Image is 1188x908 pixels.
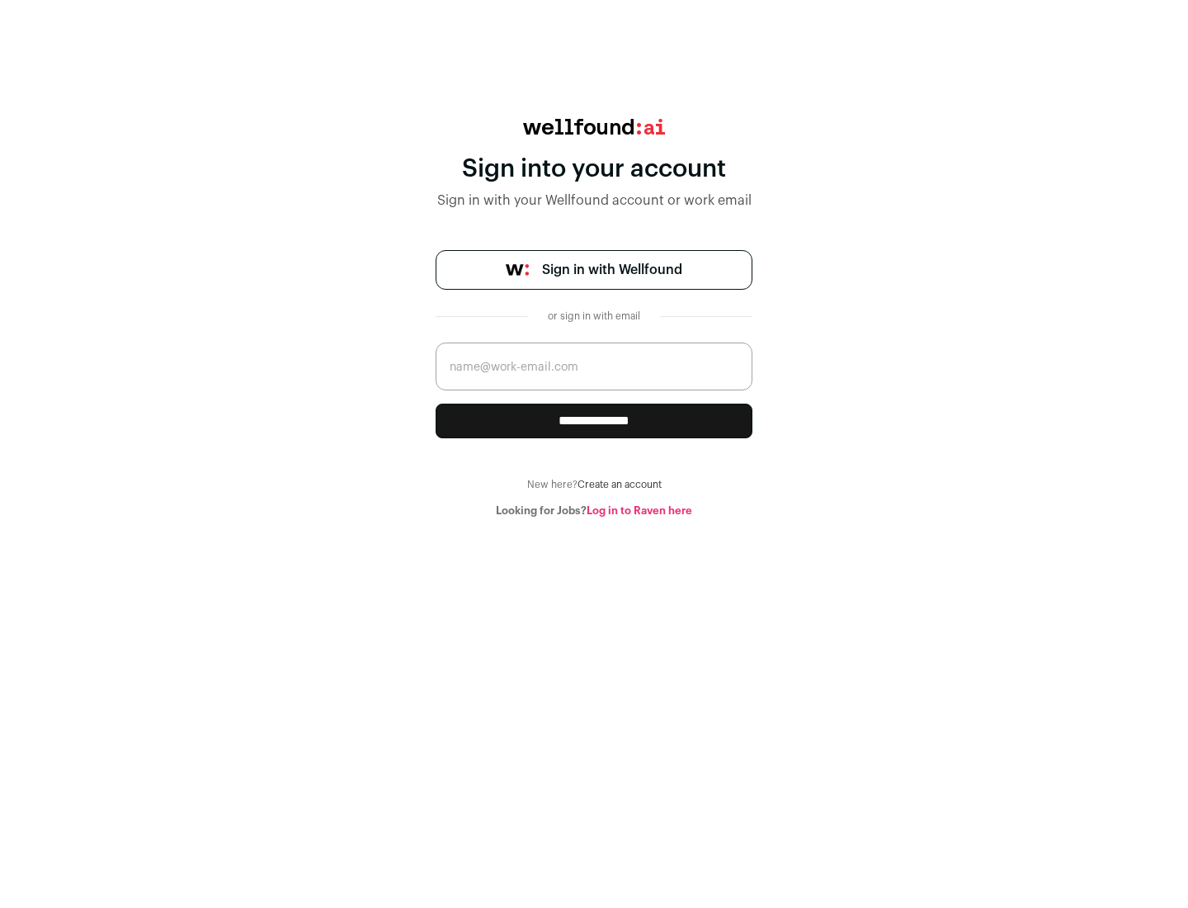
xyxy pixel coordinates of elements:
[436,504,752,518] div: Looking for Jobs?
[506,264,529,276] img: wellfound-symbol-flush-black-fb3c872781a75f747ccb3a119075da62bfe97bd399995f84a933054e44a575c4.png
[542,260,682,280] span: Sign in with Wellfound
[436,154,752,184] div: Sign into your account
[587,505,692,516] a: Log in to Raven here
[577,480,662,489] a: Create an account
[436,343,752,390] input: name@work-email.com
[436,191,752,210] div: Sign in with your Wellfound account or work email
[436,478,752,491] div: New here?
[541,310,647,323] div: or sign in with email
[436,250,752,290] a: Sign in with Wellfound
[523,119,665,135] img: wellfound:ai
